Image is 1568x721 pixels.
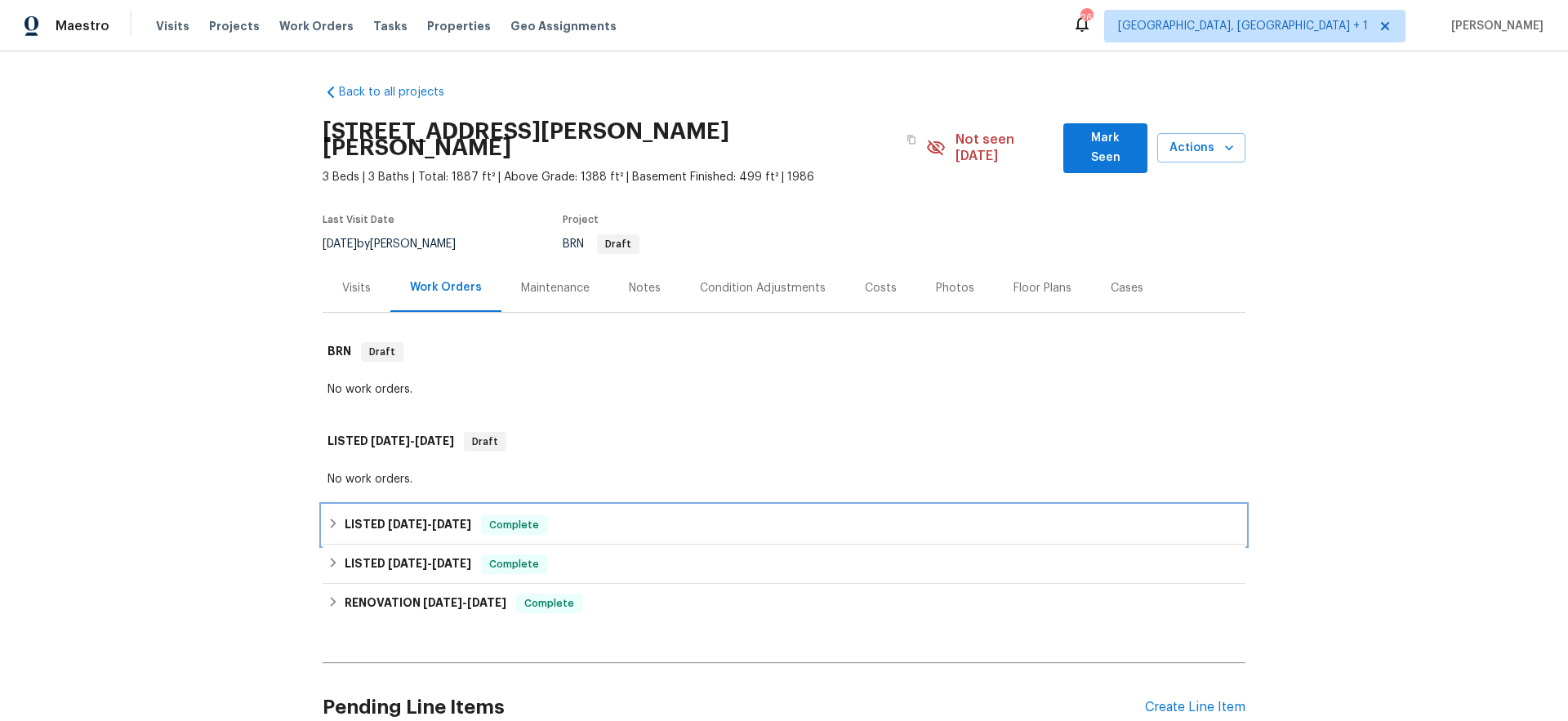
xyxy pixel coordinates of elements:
[388,558,471,569] span: -
[423,597,462,608] span: [DATE]
[897,125,926,154] button: Copy Address
[410,279,482,296] div: Work Orders
[563,215,599,225] span: Project
[483,556,546,572] span: Complete
[388,518,471,530] span: -
[327,471,1241,487] div: No work orders.
[156,18,189,34] span: Visits
[323,505,1245,545] div: LISTED [DATE]-[DATE]Complete
[345,594,506,613] h6: RENOVATION
[423,597,506,608] span: -
[700,280,826,296] div: Condition Adjustments
[865,280,897,296] div: Costs
[323,123,897,156] h2: [STREET_ADDRESS][PERSON_NAME][PERSON_NAME]
[465,434,505,450] span: Draft
[1118,18,1368,34] span: [GEOGRAPHIC_DATA], [GEOGRAPHIC_DATA] + 1
[955,131,1054,164] span: Not seen [DATE]
[323,584,1245,623] div: RENOVATION [DATE]-[DATE]Complete
[323,326,1245,378] div: BRN Draft
[327,342,351,362] h6: BRN
[1111,280,1143,296] div: Cases
[432,518,471,530] span: [DATE]
[323,238,357,250] span: [DATE]
[373,20,408,32] span: Tasks
[563,238,639,250] span: BRN
[467,597,506,608] span: [DATE]
[323,416,1245,468] div: LISTED [DATE]-[DATE]Draft
[1445,18,1543,34] span: [PERSON_NAME]
[345,554,471,574] h6: LISTED
[483,517,546,533] span: Complete
[629,280,661,296] div: Notes
[371,435,410,447] span: [DATE]
[388,518,427,530] span: [DATE]
[521,280,590,296] div: Maintenance
[1170,138,1232,158] span: Actions
[209,18,260,34] span: Projects
[1076,128,1134,168] span: Mark Seen
[371,435,454,447] span: -
[599,239,638,249] span: Draft
[323,545,1245,584] div: LISTED [DATE]-[DATE]Complete
[323,234,475,254] div: by [PERSON_NAME]
[56,18,109,34] span: Maestro
[1080,10,1092,26] div: 26
[323,169,926,185] span: 3 Beds | 3 Baths | Total: 1887 ft² | Above Grade: 1388 ft² | Basement Finished: 499 ft² | 1986
[432,558,471,569] span: [DATE]
[510,18,617,34] span: Geo Assignments
[427,18,491,34] span: Properties
[936,280,974,296] div: Photos
[323,84,479,100] a: Back to all projects
[1145,700,1245,715] div: Create Line Item
[323,215,394,225] span: Last Visit Date
[1063,123,1147,173] button: Mark Seen
[345,515,471,535] h6: LISTED
[327,381,1241,398] div: No work orders.
[279,18,354,34] span: Work Orders
[415,435,454,447] span: [DATE]
[1013,280,1071,296] div: Floor Plans
[1157,133,1245,163] button: Actions
[363,344,402,360] span: Draft
[388,558,427,569] span: [DATE]
[327,432,454,452] h6: LISTED
[518,595,581,612] span: Complete
[342,280,371,296] div: Visits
